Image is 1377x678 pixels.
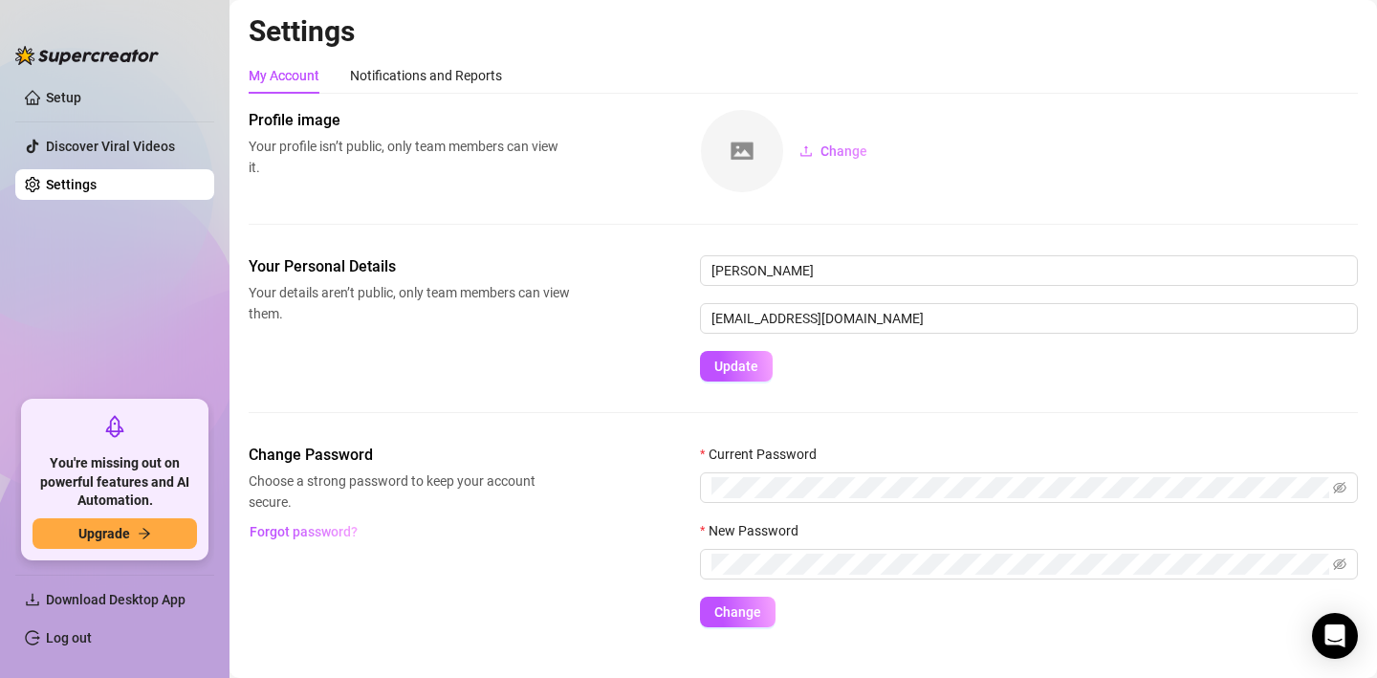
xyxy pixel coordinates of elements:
[33,454,197,511] span: You're missing out on powerful features and AI Automation.
[25,592,40,607] span: download
[1333,558,1346,571] span: eye-invisible
[15,46,159,65] img: logo-BBDzfeDw.svg
[249,470,570,513] span: Choose a strong password to keep your account secure.
[1312,613,1358,659] div: Open Intercom Messenger
[46,177,97,192] a: Settings
[33,518,197,549] button: Upgradearrow-right
[820,143,867,159] span: Change
[46,592,186,607] span: Download Desktop App
[138,527,151,540] span: arrow-right
[700,351,773,382] button: Update
[784,136,883,166] button: Change
[700,597,776,627] button: Change
[700,444,829,465] label: Current Password
[249,516,358,547] button: Forgot password?
[249,65,319,86] div: My Account
[714,604,761,620] span: Change
[250,524,358,539] span: Forgot password?
[711,477,1329,498] input: Current Password
[249,282,570,324] span: Your details aren’t public, only team members can view them.
[714,359,758,374] span: Update
[78,526,130,541] span: Upgrade
[701,110,783,192] img: square-placeholder.png
[350,65,502,86] div: Notifications and Reports
[249,13,1358,50] h2: Settings
[700,520,811,541] label: New Password
[700,303,1358,334] input: Enter new email
[249,255,570,278] span: Your Personal Details
[700,255,1358,286] input: Enter name
[46,630,92,645] a: Log out
[799,144,813,158] span: upload
[46,90,81,105] a: Setup
[103,415,126,438] span: rocket
[711,554,1329,575] input: New Password
[249,136,570,178] span: Your profile isn’t public, only team members can view it.
[249,444,570,467] span: Change Password
[1333,481,1346,494] span: eye-invisible
[46,139,175,154] a: Discover Viral Videos
[249,109,570,132] span: Profile image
